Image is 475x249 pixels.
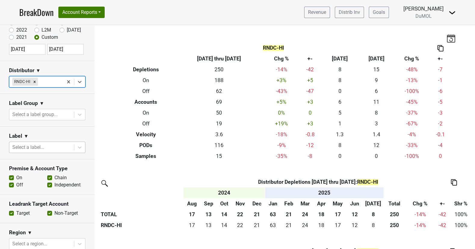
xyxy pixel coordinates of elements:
[322,54,358,64] th: [DATE]
[304,7,330,18] a: Revenue
[405,187,436,198] th: &nbsp;: activate to sort column ascending
[330,221,345,229] div: 17
[39,100,44,107] span: ▼
[429,64,452,75] td: -7
[264,64,299,75] td: -14 %
[200,198,217,209] th: Sep: activate to sort column ascending
[347,198,363,209] th: Jun: activate to sort column ascending
[200,220,217,231] td: 12.9
[429,118,452,129] td: -2
[358,118,394,129] td: 3
[437,221,448,229] div: -42
[67,26,81,34] label: [DATE]
[437,45,443,51] img: Copy to clipboard
[313,198,329,209] th: Apr: activate to sort column ascending
[298,64,322,75] td: -42
[118,118,174,129] th: Off
[118,64,174,75] th: Depletions
[298,108,322,118] td: 0
[264,129,299,140] td: -18 %
[264,108,299,118] td: 0 %
[451,179,457,186] img: Copy to clipboard
[264,75,299,86] td: +3 %
[264,151,299,161] td: -35 %
[118,140,174,151] th: PODs
[217,209,232,220] th: 14
[9,67,34,74] h3: Distributor
[174,97,264,108] td: 69
[298,54,322,64] th: +-
[36,67,41,74] span: ▼
[395,129,429,140] td: -4 %
[322,151,358,161] td: 0
[446,34,455,42] img: last_updated_date
[265,220,281,231] td: 63.4
[358,64,394,75] td: 15
[297,220,313,231] td: 24.3
[54,181,81,189] label: Independent
[415,13,432,19] span: DuMOL
[99,220,184,231] th: RNDC-HI
[358,129,394,140] td: 1.4
[174,151,264,161] td: 15
[395,86,429,97] td: -100 %
[200,177,436,187] th: Distributor Depletions [DATE] thru [DATE] :
[99,178,109,188] img: filter
[358,151,394,161] td: 0
[24,133,29,140] span: ▼
[267,221,279,229] div: 63
[233,221,247,229] div: 22
[405,220,436,231] td: -14 %
[298,221,312,229] div: 24
[363,209,384,220] th: 8
[297,209,313,220] th: 24
[405,198,436,209] th: Chg %
[429,129,452,140] td: -0.1
[264,97,299,108] td: +5 %
[348,221,361,229] div: 12
[118,151,174,161] th: Samples
[265,198,281,209] th: Jan: activate to sort column ascending
[315,221,327,229] div: 18
[322,97,358,108] td: 6
[265,209,281,220] th: 63
[429,86,452,97] td: -6
[449,187,473,198] th: &nbsp;: activate to sort column ascending
[174,108,264,118] td: 50
[358,86,394,97] td: 6
[19,6,54,19] a: BreakDown
[47,44,84,55] input: YYYY-MM-DD
[429,140,452,151] td: -4
[27,229,32,236] span: ▼
[218,221,230,229] div: 14
[395,54,429,64] th: Chg %
[298,129,322,140] td: -0.8
[174,118,264,129] td: 19
[118,129,174,140] th: Velocity
[436,198,449,209] th: +-
[298,97,322,108] td: +3
[415,211,426,217] span: -14%
[202,221,215,229] div: 13
[358,140,394,151] td: 12
[16,34,27,41] label: 2021
[185,221,199,229] div: 17
[384,198,405,209] th: Total
[174,64,264,75] td: 250
[329,209,347,220] th: 17
[363,220,384,231] td: 7.833
[395,140,429,151] td: -33 %
[395,108,429,118] td: -37 %
[358,97,394,108] td: 11
[429,54,452,64] th: +-
[118,97,174,108] th: Accounts
[174,75,264,86] td: 188
[184,198,200,209] th: Aug: activate to sort column ascending
[395,75,429,86] td: -13 %
[395,151,429,161] td: -100 %
[12,78,31,85] div: RNDC-HI
[184,187,265,198] th: 2024
[298,118,322,129] td: +3
[449,198,473,209] th: Shr %
[184,209,200,220] th: 17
